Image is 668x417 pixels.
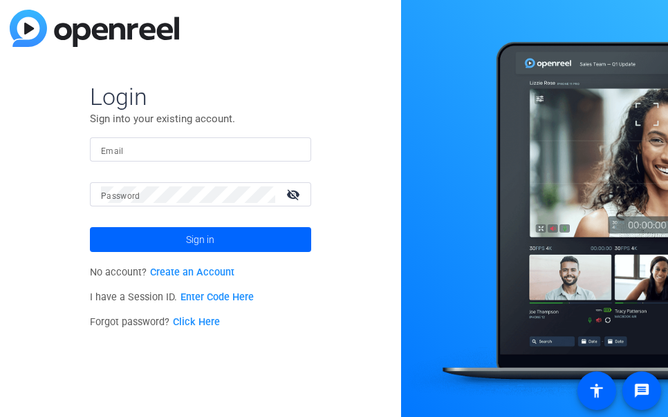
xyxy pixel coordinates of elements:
a: Enter Code Here [180,291,254,303]
button: Sign in [90,227,311,252]
input: Enter Email Address [101,142,300,158]
a: Create an Account [150,266,234,278]
span: Login [90,82,311,111]
a: Click Here [173,316,220,328]
span: I have a Session ID. [90,291,254,303]
mat-icon: visibility_off [278,184,311,204]
mat-icon: accessibility [588,382,605,399]
mat-label: Email [101,146,124,156]
mat-icon: message [633,382,650,399]
span: No account? [90,266,234,278]
span: Forgot password? [90,316,220,328]
mat-label: Password [101,191,140,201]
span: Sign in [186,222,214,257]
p: Sign into your existing account. [90,111,311,126]
img: blue-gradient.svg [10,10,179,47]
